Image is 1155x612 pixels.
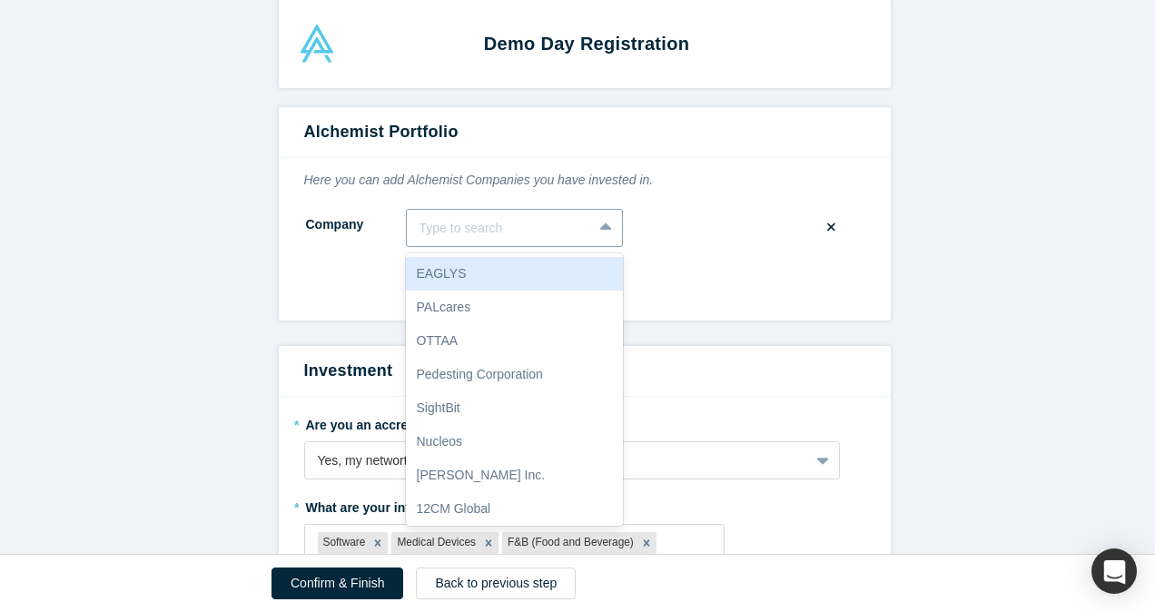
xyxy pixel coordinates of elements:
p: Here you can add Alchemist Companies you have invested in. [304,171,865,190]
div: Remove F&B (Food and Beverage) [637,532,656,554]
button: Back to previous step [416,568,576,599]
button: Confirm & Finish [271,568,403,599]
div: PALcares [406,291,623,324]
h3: Investment [304,359,865,383]
div: Software [318,532,369,554]
img: Alchemist Accelerator Logo [298,25,336,63]
div: Yes, my networth is $1M+ (with or without spouse) [318,451,796,470]
strong: Demo Day Registration [484,34,689,54]
div: EAGLYS [406,257,623,291]
div: Medical Devices [391,532,479,554]
label: Company [304,209,406,241]
label: What are your investment focus areas? [304,492,865,518]
div: F&B (Food and Beverage) [502,532,637,554]
h3: Alchemist Portfolio [304,120,865,144]
label: Are you an accredited investor? [304,410,865,435]
div: Remove Software [368,532,388,554]
div: OTTAA [406,324,623,358]
div: [PERSON_NAME] Inc. [406,459,623,492]
div: Nucleos [406,425,623,459]
div: 12CM Global [406,492,623,526]
div: Remove Medical Devices [479,532,499,554]
div: SightBit [406,391,623,425]
div: Pedesting Corporation [406,358,623,391]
